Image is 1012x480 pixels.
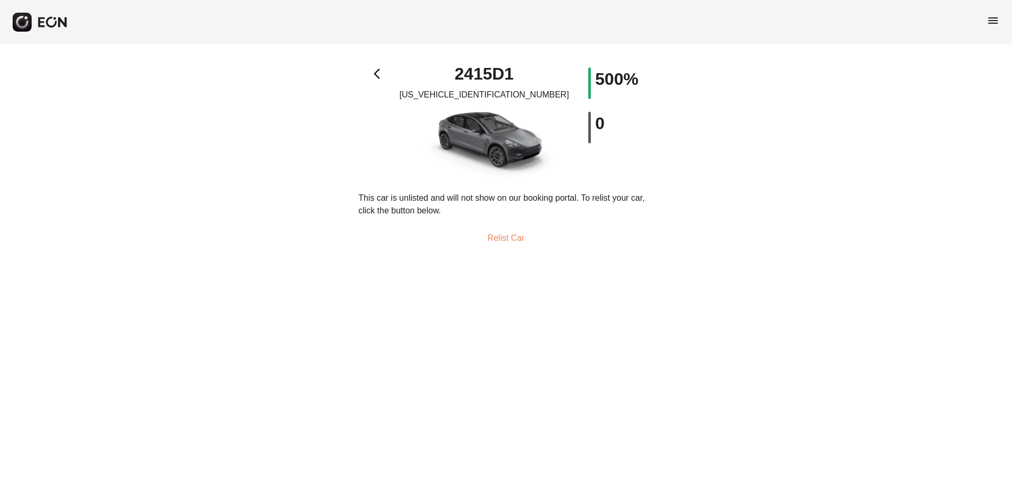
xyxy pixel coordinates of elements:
p: [US_VEHICLE_IDENTIFICATION_NUMBER] [400,89,569,101]
h1: 2415D1 [455,67,514,80]
span: arrow_back_ios [374,67,386,80]
h1: 500% [595,73,638,85]
span: menu [987,14,999,27]
button: Relist Car [475,226,537,251]
p: This car is unlisted and will not show on our booking portal. To relist your car, click the butto... [358,192,654,217]
img: car [411,105,558,179]
h1: 0 [595,117,605,130]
